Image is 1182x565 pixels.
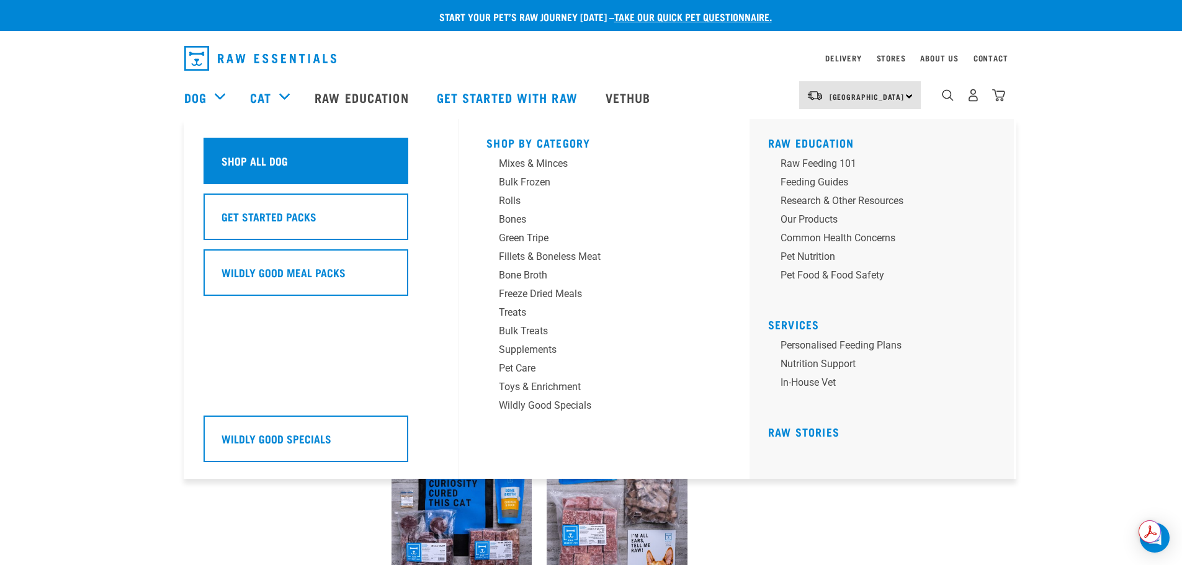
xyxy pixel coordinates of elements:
a: Dog [184,88,207,107]
a: Wildly Good Specials [204,416,439,471]
a: Treats [486,305,722,324]
img: home-icon-1@2x.png [942,89,954,101]
a: Contact [974,56,1008,60]
a: Personalised Feeding Plans [768,338,1004,357]
a: Shop All Dog [204,138,439,194]
a: Bulk Frozen [486,175,722,194]
a: Get Started Packs [204,194,439,249]
a: Wildly Good Specials [486,398,722,417]
a: Cat [250,88,271,107]
div: Toys & Enrichment [499,380,692,394]
div: Rolls [499,194,692,208]
div: Bulk Treats [499,324,692,339]
a: Bones [486,212,722,231]
img: home-icon@2x.png [992,89,1005,102]
a: Rolls [486,194,722,212]
div: Research & Other Resources [781,194,974,208]
a: Raw Education [768,140,854,146]
img: user.png [967,89,980,102]
div: Our Products [781,212,974,227]
a: Our Products [768,212,1004,231]
div: Green Tripe [499,231,692,246]
div: Treats [499,305,692,320]
a: Pet Nutrition [768,249,1004,268]
a: About Us [920,56,958,60]
h5: Wildly Good Meal Packs [222,264,346,280]
div: Freeze Dried Meals [499,287,692,301]
a: Raw Stories [768,429,839,435]
h5: Wildly Good Specials [222,430,331,447]
a: Freeze Dried Meals [486,287,722,305]
a: Toys & Enrichment [486,380,722,398]
h5: Shop All Dog [222,153,288,169]
div: Bulk Frozen [499,175,692,190]
div: Bone Broth [499,268,692,283]
div: Mixes & Minces [499,156,692,171]
img: van-moving.png [807,90,823,101]
a: Stores [877,56,906,60]
a: take our quick pet questionnaire. [614,14,772,19]
div: Supplements [499,342,692,357]
a: Bone Broth [486,268,722,287]
div: Feeding Guides [781,175,974,190]
div: Common Health Concerns [781,231,974,246]
div: Fillets & Boneless Meat [499,249,692,264]
a: Feeding Guides [768,175,1004,194]
a: Supplements [486,342,722,361]
a: Delivery [825,56,861,60]
a: Get started with Raw [424,73,593,122]
h5: Shop By Category [486,136,722,146]
div: Raw Feeding 101 [781,156,974,171]
h5: Get Started Packs [222,208,316,225]
a: Fillets & Boneless Meat [486,249,722,268]
a: Green Tripe [486,231,722,249]
a: Nutrition Support [768,357,1004,375]
div: Bones [499,212,692,227]
a: Common Health Concerns [768,231,1004,249]
a: Pet Food & Food Safety [768,268,1004,287]
a: Pet Care [486,361,722,380]
nav: dropdown navigation [174,41,1008,76]
img: Raw Essentials Logo [184,46,336,71]
a: Raw Education [302,73,424,122]
a: Mixes & Minces [486,156,722,175]
a: Research & Other Resources [768,194,1004,212]
div: Wildly Good Specials [499,398,692,413]
a: Bulk Treats [486,324,722,342]
a: In-house vet [768,375,1004,394]
div: Pet Nutrition [781,249,974,264]
a: Vethub [593,73,666,122]
a: Raw Feeding 101 [768,156,1004,175]
div: Pet Food & Food Safety [781,268,974,283]
span: [GEOGRAPHIC_DATA] [830,94,905,99]
div: Pet Care [499,361,692,376]
a: Wildly Good Meal Packs [204,249,439,305]
h5: Services [768,318,1004,328]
